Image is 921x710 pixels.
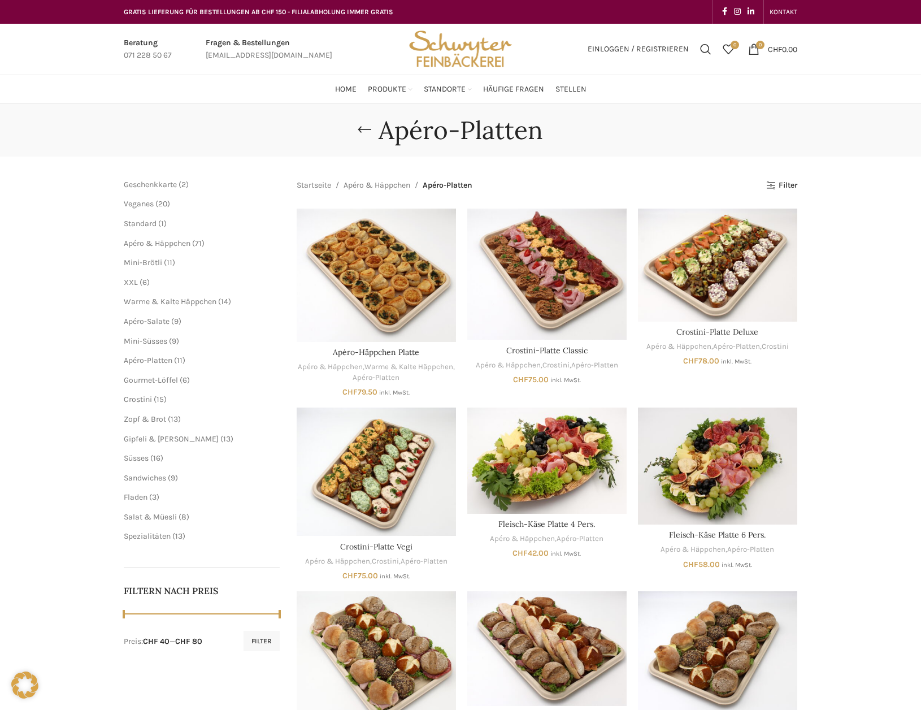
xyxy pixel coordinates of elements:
a: Go back [350,119,379,141]
a: Stellen [555,78,587,101]
div: , , [297,556,456,567]
a: Apéro & Häppchen [476,360,541,371]
a: Mini-Süsses [124,336,167,346]
a: Einloggen / Registrieren [582,38,694,60]
a: Apéro-Platten [571,360,618,371]
span: Einloggen / Registrieren [588,45,689,53]
a: Standard [124,219,157,228]
span: CHF [683,560,698,569]
span: 16 [153,453,160,463]
div: , , [297,362,456,383]
a: Gipfeli & [PERSON_NAME] [124,434,219,444]
a: KONTAKT [770,1,797,23]
span: Home [335,84,357,95]
small: inkl. MwSt. [379,389,410,396]
a: Startseite [297,179,331,192]
span: CHF [513,375,528,384]
a: Home [335,78,357,101]
span: 6 [142,278,147,287]
a: Produkte [368,78,412,101]
span: 71 [195,239,202,248]
span: Geschenkkarte [124,180,177,189]
a: Apéro-Platten [124,356,172,365]
small: inkl. MwSt. [380,573,410,580]
a: Linkedin social link [744,4,758,20]
a: Standorte [424,78,472,101]
bdi: 0.00 [768,44,797,54]
img: Bäckerei Schwyter [405,24,516,75]
a: Apéro & Häppchen [646,341,711,352]
a: Fladen [124,492,147,502]
a: Filter [766,181,797,191]
span: CHF [683,356,698,366]
a: Spezialitäten [124,531,171,541]
a: Apéro & Häppchen [344,179,410,192]
a: Facebook social link [719,4,731,20]
div: , [467,534,627,544]
span: KONTAKT [770,8,797,16]
a: Zopf & Brot [124,414,166,424]
div: , [638,544,797,555]
span: 8 [181,512,186,522]
h5: Filtern nach Preis [124,585,280,597]
span: Häufige Fragen [483,84,544,95]
a: Apéro & Häppchen [298,362,363,373]
span: 13 [175,531,183,541]
span: Apéro-Salate [124,317,170,326]
a: Site logo [405,44,516,53]
a: Infobox link [206,37,332,62]
span: CHF [342,571,358,581]
span: Produkte [368,84,406,95]
a: Fleisch-Käse Platte 4 Pers. [467,408,627,514]
span: CHF 80 [175,637,202,646]
span: 1 [161,219,164,228]
a: Gourmet-Löffel [124,375,178,385]
a: Suchen [694,38,717,60]
a: Crostini-Platte Classic [467,209,627,340]
a: Crostini-Platte Vegi [340,542,412,552]
a: Apéro & Häppchen [305,556,370,567]
a: Salat & Müesli [124,512,177,522]
a: Sandwiches [124,473,166,483]
a: Infobox link [124,37,172,62]
a: Crostini-Platte Deluxe [676,327,758,337]
span: 15 [157,395,164,404]
a: Crostini [124,395,152,404]
a: Apéro & Häppchen [124,239,190,248]
span: CHF 40 [143,637,170,646]
span: 11 [167,258,172,267]
bdi: 75.00 [513,375,549,384]
a: Mini-Brötli Platte Deluxe [467,591,627,706]
div: , , [467,360,627,371]
a: Crostini-Platte Deluxe [638,209,797,321]
span: 3 [152,492,157,502]
span: 9 [174,317,179,326]
div: Main navigation [118,78,803,101]
span: CHF [512,548,528,558]
nav: Breadcrumb [297,179,472,192]
a: Mini-Brötli [124,258,162,267]
a: Instagram social link [731,4,744,20]
a: Crostini [542,360,570,371]
small: inkl. MwSt. [550,376,581,384]
span: 9 [171,473,175,483]
a: Fleisch-Käse Platte 6 Pers. [638,408,797,525]
span: 9 [172,336,176,346]
a: Veganes [124,199,154,209]
a: Apéro & Häppchen [490,534,555,544]
div: Meine Wunschliste [717,38,740,60]
span: 13 [223,434,231,444]
div: Preis: — [124,636,202,647]
a: Warme & Kalte Häppchen [124,297,216,306]
span: CHF [768,44,782,54]
a: Crostini-Platte Vegi [297,408,456,536]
